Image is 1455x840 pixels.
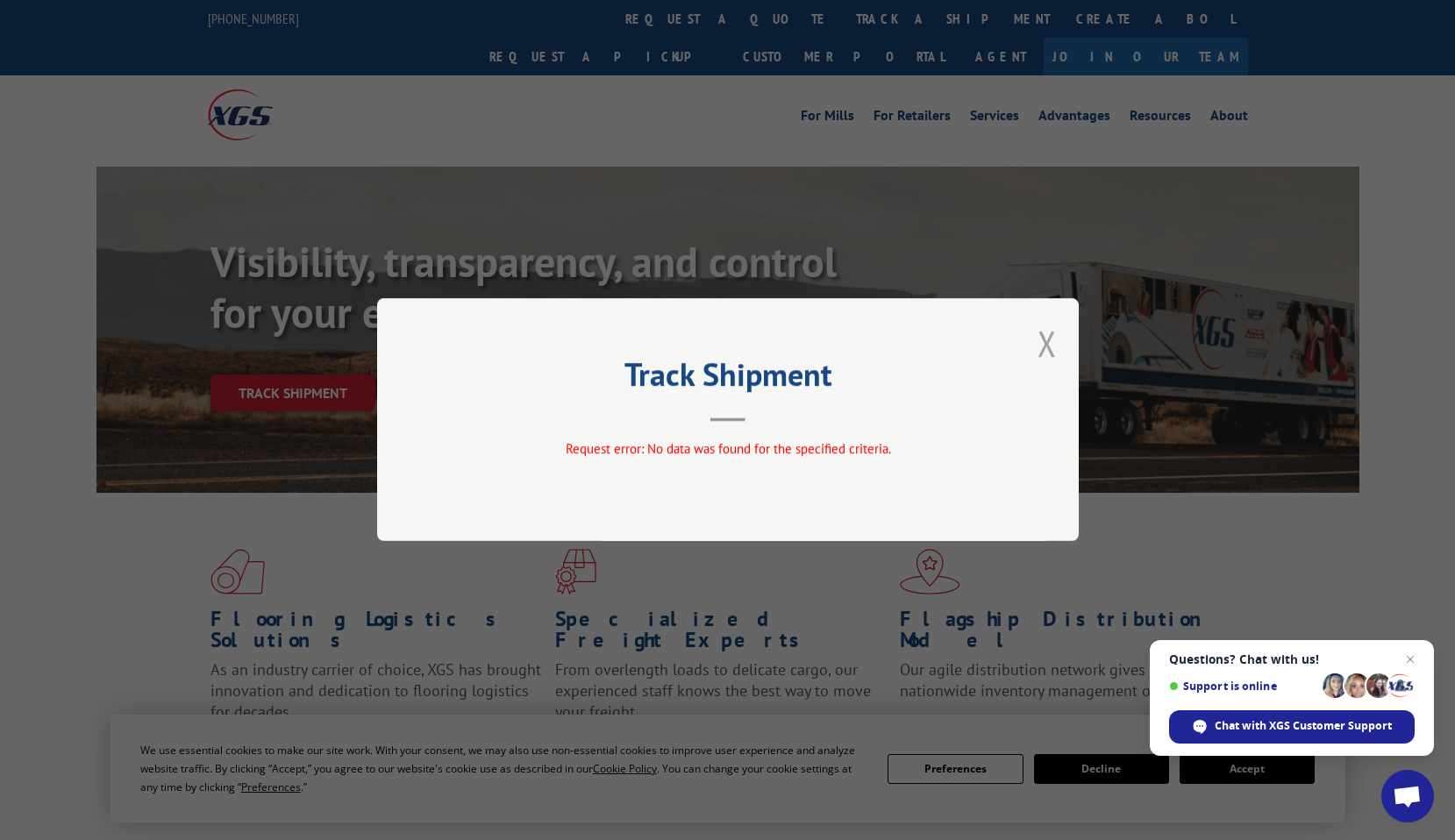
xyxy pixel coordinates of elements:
[465,362,991,395] h2: Track Shipment
[1215,718,1392,734] span: Chat with XGS Customer Support
[1169,652,1415,666] span: Questions? Chat with us!
[1038,320,1057,367] button: Close modal
[1169,680,1316,693] span: Support is online
[1169,710,1415,744] div: Chat with XGS Customer Support
[1381,770,1434,822] div: Open chat
[565,441,890,458] span: Request error: No data was found for the specified criteria.
[1400,649,1421,670] span: Close chat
